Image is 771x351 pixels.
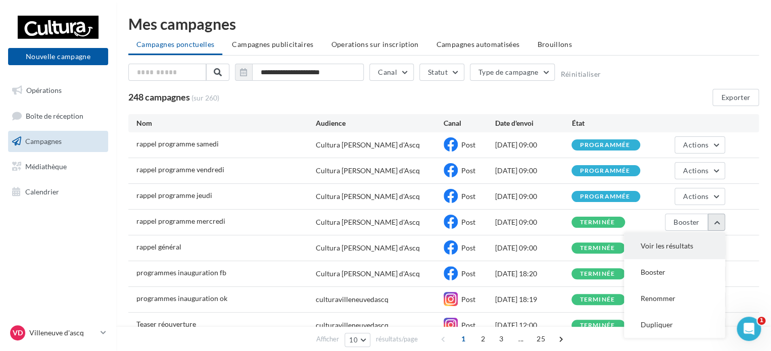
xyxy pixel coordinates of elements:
span: programmes inauguration fb [136,268,226,277]
div: programmée [580,168,630,174]
div: terminée [580,296,615,303]
button: Type de campagne [470,64,555,81]
div: État [571,118,648,128]
span: Opérations [26,86,62,94]
span: Post [461,166,475,175]
div: Canal [444,118,495,128]
span: 1 [757,317,765,325]
span: rappel général [136,242,181,251]
div: Cultura [PERSON_NAME] d'Ascq [316,191,420,202]
button: Exporter [712,89,759,106]
div: Cultura [PERSON_NAME] d'Ascq [316,243,420,253]
div: culturavilleneuvedascq [316,320,389,330]
div: [DATE] 18:19 [495,294,571,305]
div: terminée [580,219,615,226]
span: Campagnes automatisées [437,40,520,48]
div: terminée [580,271,615,277]
span: Post [461,321,475,329]
span: rappel programme samedi [136,139,219,148]
span: Vd [13,328,23,338]
div: [DATE] 09:00 [495,243,571,253]
div: terminée [580,322,615,329]
span: Médiathèque [25,162,67,171]
span: 3 [493,331,509,347]
div: [DATE] 18:20 [495,269,571,279]
span: Brouillons [537,40,572,48]
button: Réinitialiser [560,70,601,78]
span: 25 [533,331,549,347]
div: [DATE] 09:00 [495,191,571,202]
div: culturavilleneuvedascq [316,294,389,305]
button: Dupliquer [624,312,725,338]
button: Nouvelle campagne [8,48,108,65]
span: Post [461,140,475,149]
button: Booster [624,259,725,285]
span: Boîte de réception [26,111,83,120]
span: 2 [475,331,491,347]
div: [DATE] 12:00 [495,320,571,330]
span: Post [461,192,475,200]
div: [DATE] 09:00 [495,166,571,176]
a: Médiathèque [6,156,110,177]
button: Voir les résultats [624,233,725,259]
button: Renommer [624,285,725,312]
span: Calendrier [25,187,59,195]
span: Post [461,218,475,226]
div: Date d'envoi [495,118,571,128]
div: Nom [136,118,316,128]
button: Canal [369,64,414,81]
div: Cultura [PERSON_NAME] d'Ascq [316,217,420,227]
iframe: Intercom live chat [737,317,761,341]
a: Opérations [6,80,110,101]
button: Actions [674,162,725,179]
span: 1 [455,331,471,347]
div: programmée [580,142,630,148]
span: Actions [683,140,708,149]
span: Post [461,243,475,252]
span: rappel programme vendredi [136,165,224,174]
span: 248 campagnes [128,91,190,103]
button: Actions [674,136,725,154]
button: 10 [345,333,370,347]
div: Mes campagnes [128,16,759,31]
span: programmes inauguration ok [136,294,227,303]
span: Post [461,295,475,304]
button: Statut [419,64,464,81]
p: Villeneuve d'ascq [29,328,97,338]
span: Campagnes [25,137,62,145]
span: (sur 260) [191,93,219,103]
span: Actions [683,192,708,200]
span: Post [461,269,475,278]
a: Vd Villeneuve d'ascq [8,323,108,342]
span: Operations sur inscription [331,40,418,48]
div: [DATE] 09:00 [495,140,571,150]
span: Campagnes publicitaires [232,40,313,48]
a: Calendrier [6,181,110,203]
span: rappel programme jeudi [136,191,212,199]
button: Actions [674,188,725,205]
a: Campagnes [6,131,110,152]
span: Afficher [316,334,339,344]
a: Boîte de réception [6,105,110,127]
span: rappel programme mercredi [136,217,225,225]
div: programmée [580,193,630,200]
span: résultats/page [376,334,418,344]
div: Cultura [PERSON_NAME] d'Ascq [316,166,420,176]
span: Actions [683,166,708,175]
div: [DATE] 09:00 [495,217,571,227]
button: Booster [665,214,708,231]
div: Cultura [PERSON_NAME] d'Ascq [316,269,420,279]
div: Cultura [PERSON_NAME] d'Ascq [316,140,420,150]
div: Audience [316,118,444,128]
div: terminée [580,245,615,252]
span: 10 [349,336,358,344]
span: Teaser réouverture [136,320,196,328]
span: ... [513,331,529,347]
